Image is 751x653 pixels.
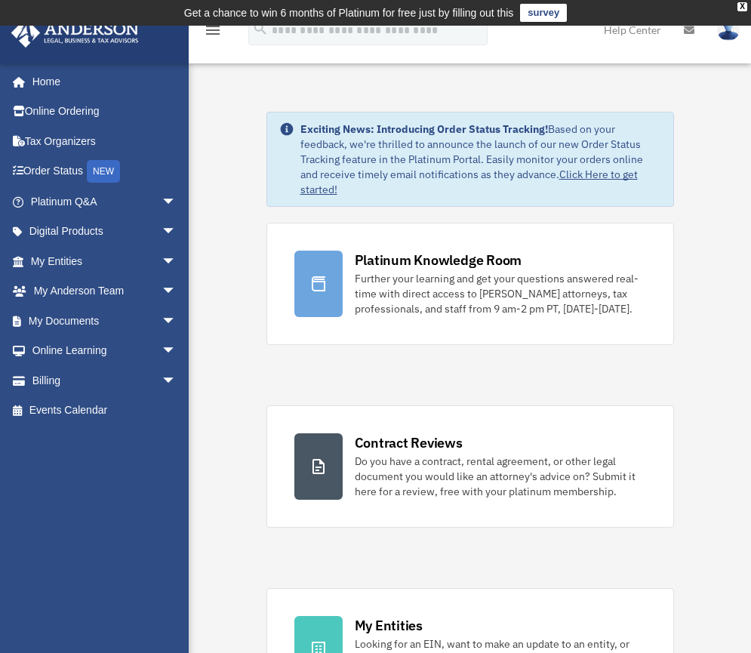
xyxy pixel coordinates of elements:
a: Digital Productsarrow_drop_down [11,217,199,247]
div: Get a chance to win 6 months of Platinum for free just by filling out this [184,4,514,22]
a: My Entitiesarrow_drop_down [11,246,199,276]
a: My Anderson Teamarrow_drop_down [11,276,199,306]
a: Contract Reviews Do you have a contract, rental agreement, or other legal document you would like... [266,405,674,528]
span: arrow_drop_down [162,365,192,396]
a: Click Here to get started! [300,168,638,196]
div: Based on your feedback, we're thrilled to announce the launch of our new Order Status Tracking fe... [300,122,661,197]
a: Home [11,66,192,97]
strong: Exciting News: Introducing Order Status Tracking! [300,122,548,136]
div: My Entities [355,616,423,635]
div: NEW [87,160,120,183]
a: Billingarrow_drop_down [11,365,199,396]
a: Events Calendar [11,396,199,426]
span: arrow_drop_down [162,217,192,248]
a: Order StatusNEW [11,156,199,187]
a: Online Learningarrow_drop_down [11,336,199,366]
span: arrow_drop_down [162,246,192,277]
a: Platinum Knowledge Room Further your learning and get your questions answered real-time with dire... [266,223,674,345]
a: Online Ordering [11,97,199,127]
div: Contract Reviews [355,433,463,452]
a: survey [520,4,567,22]
div: Further your learning and get your questions answered real-time with direct access to [PERSON_NAM... [355,271,646,316]
span: arrow_drop_down [162,276,192,307]
a: menu [204,26,222,39]
i: search [252,20,269,37]
div: close [737,2,747,11]
span: arrow_drop_down [162,336,192,367]
div: Platinum Knowledge Room [355,251,522,270]
a: Tax Organizers [11,126,199,156]
div: Do you have a contract, rental agreement, or other legal document you would like an attorney's ad... [355,454,646,499]
a: Platinum Q&Aarrow_drop_down [11,186,199,217]
span: arrow_drop_down [162,186,192,217]
span: arrow_drop_down [162,306,192,337]
i: menu [204,21,222,39]
a: My Documentsarrow_drop_down [11,306,199,336]
img: Anderson Advisors Platinum Portal [7,18,143,48]
img: User Pic [717,19,740,41]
